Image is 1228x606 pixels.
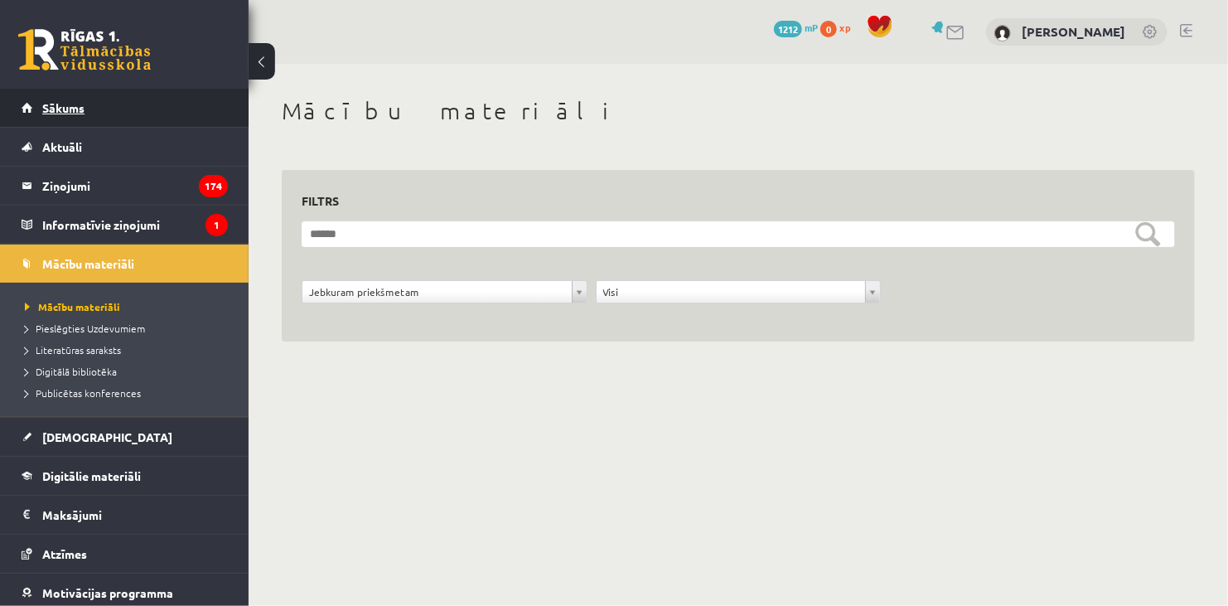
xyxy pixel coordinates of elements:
[22,457,228,495] a: Digitālie materiāli
[282,97,1195,125] h1: Mācību materiāli
[994,25,1011,41] img: Ilvija Laura Orbitāne
[25,364,232,379] a: Digitālā bibliotēka
[42,585,173,600] span: Motivācijas programma
[22,418,228,456] a: [DEMOGRAPHIC_DATA]
[25,322,145,335] span: Pieslēgties Uzdevumiem
[603,281,859,303] span: Visi
[22,128,228,166] a: Aktuāli
[42,256,134,271] span: Mācību materiāli
[25,342,232,357] a: Literatūras saraksts
[25,300,120,313] span: Mācību materiāli
[25,299,232,314] a: Mācību materiāli
[302,281,587,303] a: Jebkuram priekšmetam
[820,21,858,34] a: 0 xp
[25,385,232,400] a: Publicētas konferences
[42,206,228,244] legend: Informatīvie ziņojumi
[18,29,151,70] a: Rīgas 1. Tālmācības vidusskola
[839,21,850,34] span: xp
[22,535,228,573] a: Atzīmes
[774,21,802,37] span: 1212
[302,190,1155,212] h3: Filtrs
[25,386,141,400] span: Publicētas konferences
[42,429,172,444] span: [DEMOGRAPHIC_DATA]
[25,365,117,378] span: Digitālā bibliotēka
[42,167,228,205] legend: Ziņojumi
[805,21,818,34] span: mP
[42,100,85,115] span: Sākums
[309,281,565,303] span: Jebkuram priekšmetam
[22,206,228,244] a: Informatīvie ziņojumi1
[42,139,82,154] span: Aktuāli
[25,343,121,356] span: Literatūras saraksts
[25,321,232,336] a: Pieslēgties Uzdevumiem
[205,214,228,236] i: 1
[199,175,228,197] i: 174
[597,281,881,303] a: Visi
[22,245,228,283] a: Mācību materiāli
[820,21,837,37] span: 0
[42,546,87,561] span: Atzīmes
[42,468,141,483] span: Digitālie materiāli
[42,496,228,534] legend: Maksājumi
[774,21,818,34] a: 1212 mP
[1022,23,1125,40] a: [PERSON_NAME]
[22,496,228,534] a: Maksājumi
[22,167,228,205] a: Ziņojumi174
[22,89,228,127] a: Sākums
